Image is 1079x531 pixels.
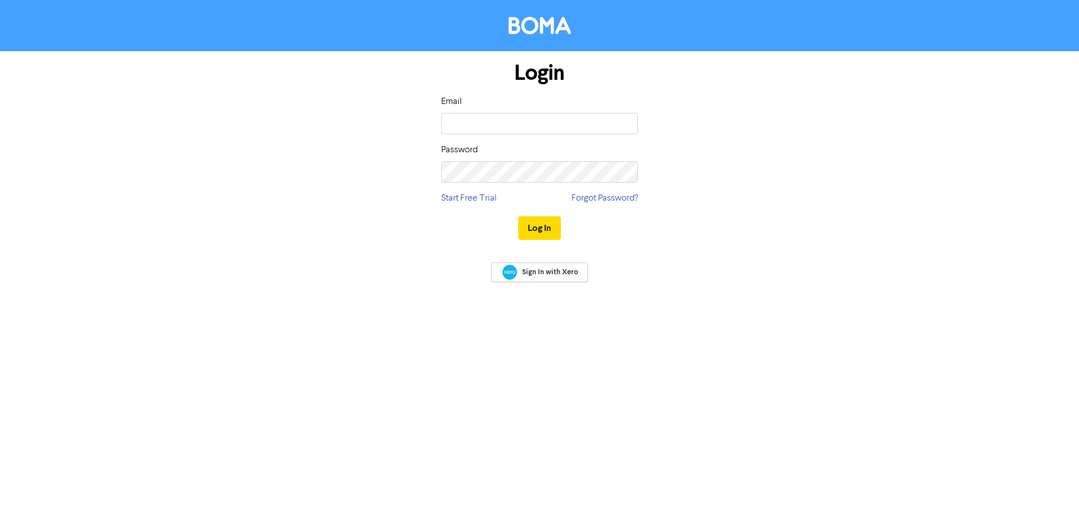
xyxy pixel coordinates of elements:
[441,143,478,157] label: Password
[491,262,588,282] a: Sign In with Xero
[509,17,571,34] img: BOMA Logo
[441,192,497,205] a: Start Free Trial
[441,95,462,108] label: Email
[522,267,578,277] span: Sign In with Xero
[441,60,638,86] h1: Login
[502,265,517,280] img: Xero logo
[572,192,638,205] a: Forgot Password?
[518,216,561,240] button: Log In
